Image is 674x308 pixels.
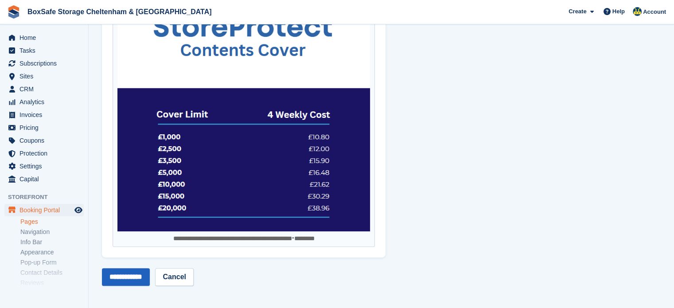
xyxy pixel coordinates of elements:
[155,268,193,286] a: Cancel
[20,218,84,226] a: Pages
[19,160,73,172] span: Settings
[19,134,73,147] span: Coupons
[19,147,73,160] span: Protection
[19,96,73,108] span: Analytics
[19,204,73,216] span: Booking Portal
[612,7,625,16] span: Help
[20,248,84,257] a: Appearance
[4,134,84,147] a: menu
[4,109,84,121] a: menu
[643,8,666,16] span: Account
[4,31,84,44] a: menu
[4,44,84,57] a: menu
[4,121,84,134] a: menu
[569,7,586,16] span: Create
[4,57,84,70] a: menu
[20,258,84,267] a: Pop-up Form
[24,4,215,19] a: BoxSafe Storage Cheltenham & [GEOGRAPHIC_DATA]
[20,238,84,246] a: Info Bar
[19,83,73,95] span: CRM
[19,70,73,82] span: Sites
[4,83,84,95] a: menu
[633,7,642,16] img: Kim Virabi
[19,31,73,44] span: Home
[4,147,84,160] a: menu
[19,109,73,121] span: Invoices
[4,204,84,216] a: menu
[4,160,84,172] a: menu
[73,205,84,215] a: Preview store
[19,173,73,185] span: Capital
[7,5,20,19] img: stora-icon-8386f47178a22dfd0bd8f6a31ec36ba5ce8667c1dd55bd0f319d3a0aa187defe.svg
[4,70,84,82] a: menu
[4,173,84,185] a: menu
[19,57,73,70] span: Subscriptions
[4,96,84,108] a: menu
[20,279,84,287] a: Reviews
[20,269,84,277] a: Contact Details
[19,121,73,134] span: Pricing
[19,44,73,57] span: Tasks
[20,228,84,236] a: Navigation
[8,193,88,202] span: Storefront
